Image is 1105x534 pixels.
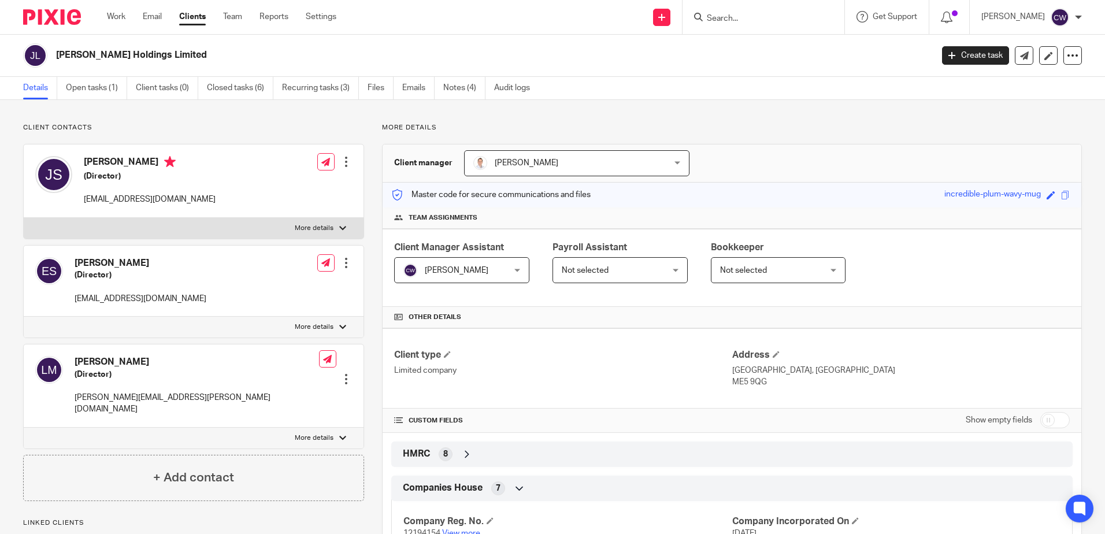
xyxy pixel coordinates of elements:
[143,11,162,23] a: Email
[394,157,453,169] h3: Client manager
[732,349,1070,361] h4: Address
[35,156,72,193] img: svg%3E
[84,156,216,170] h4: [PERSON_NAME]
[496,483,500,494] span: 7
[391,189,591,201] p: Master code for secure communications and files
[425,266,488,275] span: [PERSON_NAME]
[84,194,216,205] p: [EMAIL_ADDRESS][DOMAIN_NAME]
[382,123,1082,132] p: More details
[282,77,359,99] a: Recurring tasks (3)
[473,156,487,170] img: accounting-firm-kent-will-wood-e1602855177279.jpg
[402,77,435,99] a: Emails
[495,159,558,167] span: [PERSON_NAME]
[179,11,206,23] a: Clients
[75,269,206,281] h5: (Director)
[732,516,1060,528] h4: Company Incorporated On
[107,11,125,23] a: Work
[223,11,242,23] a: Team
[259,11,288,23] a: Reports
[394,243,504,252] span: Client Manager Assistant
[443,448,448,460] span: 8
[75,392,319,416] p: [PERSON_NAME][EMAIL_ADDRESS][PERSON_NAME][DOMAIN_NAME]
[944,188,1041,202] div: incredible-plum-wavy-mug
[23,518,364,528] p: Linked clients
[732,365,1070,376] p: [GEOGRAPHIC_DATA], [GEOGRAPHIC_DATA]
[368,77,394,99] a: Files
[706,14,810,24] input: Search
[981,11,1045,23] p: [PERSON_NAME]
[1051,8,1069,27] img: svg%3E
[84,170,216,182] h5: (Director)
[720,266,767,275] span: Not selected
[164,156,176,168] i: Primary
[552,243,627,252] span: Payroll Assistant
[56,49,751,61] h2: [PERSON_NAME] Holdings Limited
[409,313,461,322] span: Other details
[23,43,47,68] img: svg%3E
[153,469,234,487] h4: + Add contact
[295,322,333,332] p: More details
[711,243,764,252] span: Bookkeeper
[562,266,609,275] span: Not selected
[66,77,127,99] a: Open tasks (1)
[207,77,273,99] a: Closed tasks (6)
[394,365,732,376] p: Limited company
[403,264,417,277] img: svg%3E
[942,46,1009,65] a: Create task
[75,293,206,305] p: [EMAIL_ADDRESS][DOMAIN_NAME]
[295,433,333,443] p: More details
[403,516,732,528] h4: Company Reg. No.
[75,369,319,380] h5: (Director)
[409,213,477,222] span: Team assignments
[873,13,917,21] span: Get Support
[75,257,206,269] h4: [PERSON_NAME]
[35,356,63,384] img: svg%3E
[23,123,364,132] p: Client contacts
[136,77,198,99] a: Client tasks (0)
[394,349,732,361] h4: Client type
[295,224,333,233] p: More details
[403,448,430,460] span: HMRC
[494,77,539,99] a: Audit logs
[443,77,485,99] a: Notes (4)
[966,414,1032,426] label: Show empty fields
[732,376,1070,388] p: ME5 9QG
[306,11,336,23] a: Settings
[394,416,732,425] h4: CUSTOM FIELDS
[75,356,319,368] h4: [PERSON_NAME]
[23,77,57,99] a: Details
[35,257,63,285] img: svg%3E
[23,9,81,25] img: Pixie
[403,482,483,494] span: Companies House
